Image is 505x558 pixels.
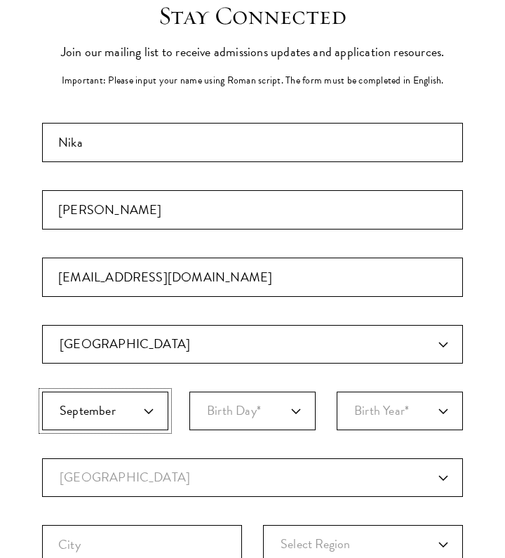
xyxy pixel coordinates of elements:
[159,1,346,31] h3: Stay Connected
[42,325,463,364] div: Primary Citizenship*
[337,392,463,430] select: Year
[61,41,445,62] p: Join our mailing list to receive admissions updates and application resources.
[42,190,463,230] input: Last Name*
[42,123,463,162] input: First Name*
[62,73,444,88] p: Important: Please input your name using Roman script. The form must be completed in English.
[42,190,463,230] div: Last Name (Family Name)*
[42,258,463,297] input: Email Address*
[189,392,316,430] select: Day
[42,392,168,430] select: Month
[42,392,463,458] div: Birthdate*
